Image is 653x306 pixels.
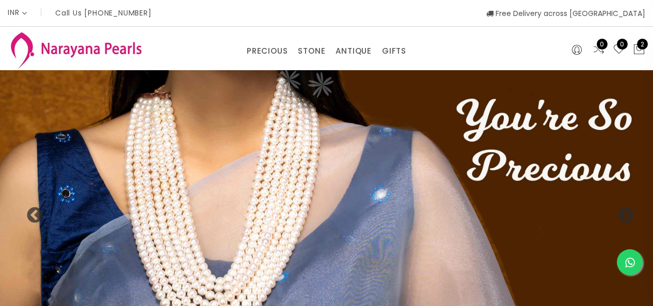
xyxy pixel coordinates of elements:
[633,43,645,57] button: 2
[617,207,627,217] button: Next
[613,43,625,57] a: 0
[597,39,608,50] span: 0
[637,39,648,50] span: 2
[593,43,605,57] a: 0
[617,39,628,50] span: 0
[247,43,288,59] a: PRECIOUS
[486,8,645,19] span: Free Delivery across [GEOGRAPHIC_DATA]
[55,9,152,17] p: Call Us [PHONE_NUMBER]
[298,43,325,59] a: STONE
[26,207,36,217] button: Previous
[382,43,406,59] a: GIFTS
[336,43,372,59] a: ANTIQUE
